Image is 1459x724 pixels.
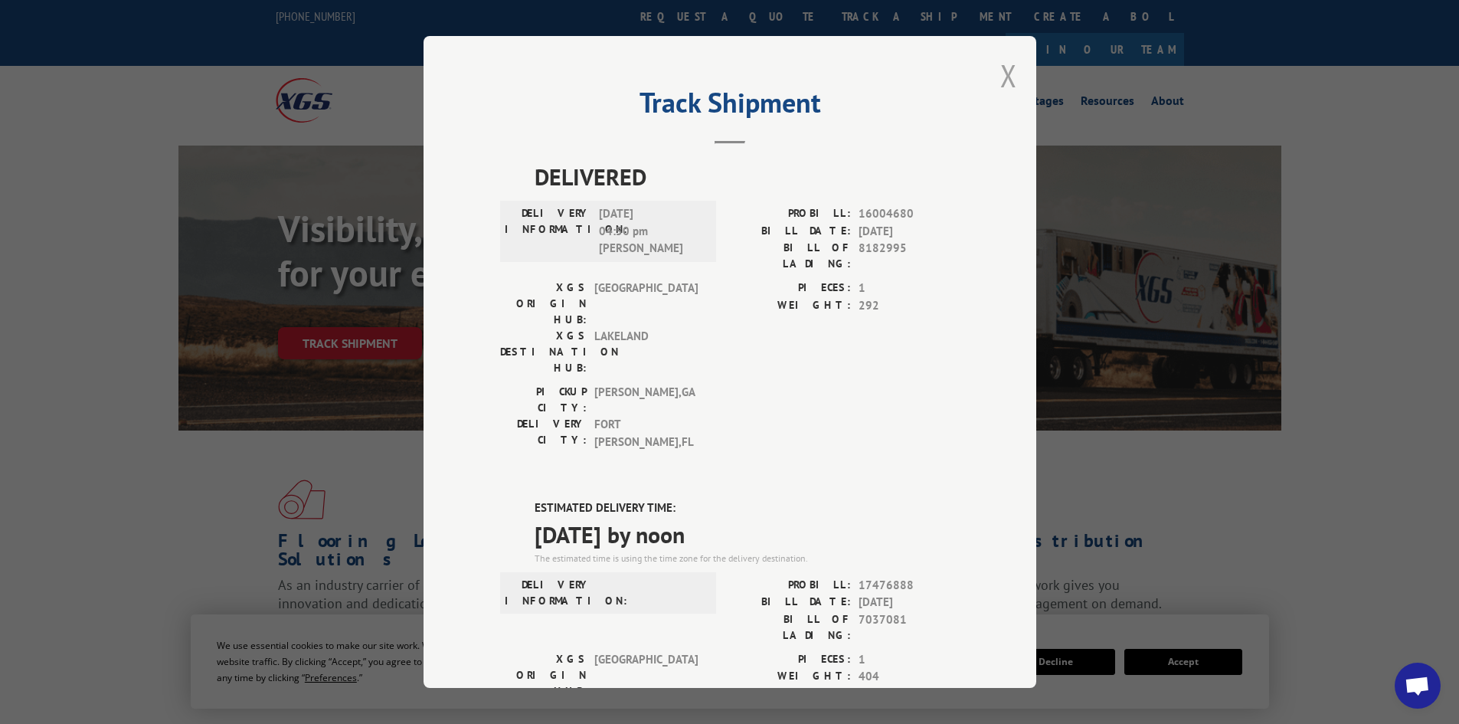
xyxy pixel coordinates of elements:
[859,611,960,644] span: 7037081
[535,500,960,517] label: ESTIMATED DELIVERY TIME:
[1000,55,1017,96] button: Close modal
[594,328,698,376] span: LAKELAND
[859,651,960,669] span: 1
[599,205,702,257] span: [DATE] 04:50 pm [PERSON_NAME]
[859,240,960,272] span: 8182995
[1395,663,1441,709] div: Open chat
[859,577,960,595] span: 17476888
[730,280,851,297] label: PIECES:
[594,280,698,328] span: [GEOGRAPHIC_DATA]
[730,651,851,669] label: PIECES:
[535,517,960,552] span: [DATE] by noon
[535,552,960,565] div: The estimated time is using the time zone for the delivery destination.
[859,280,960,297] span: 1
[500,280,587,328] label: XGS ORIGIN HUB:
[594,384,698,416] span: [PERSON_NAME] , GA
[500,384,587,416] label: PICKUP CITY:
[594,651,698,699] span: [GEOGRAPHIC_DATA]
[505,577,591,609] label: DELIVERY INFORMATION:
[730,611,851,644] label: BILL OF LADING:
[859,223,960,241] span: [DATE]
[859,668,960,686] span: 404
[730,668,851,686] label: WEIGHT:
[500,92,960,121] h2: Track Shipment
[500,651,587,699] label: XGS ORIGIN HUB:
[500,416,587,450] label: DELIVERY CITY:
[730,594,851,611] label: BILL DATE:
[859,205,960,223] span: 16004680
[505,205,591,257] label: DELIVERY INFORMATION:
[535,159,960,194] span: DELIVERED
[859,297,960,315] span: 292
[730,205,851,223] label: PROBILL:
[500,328,587,376] label: XGS DESTINATION HUB:
[730,240,851,272] label: BILL OF LADING:
[730,577,851,595] label: PROBILL:
[730,297,851,315] label: WEIGHT:
[859,594,960,611] span: [DATE]
[730,223,851,241] label: BILL DATE:
[594,416,698,450] span: FORT [PERSON_NAME] , FL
